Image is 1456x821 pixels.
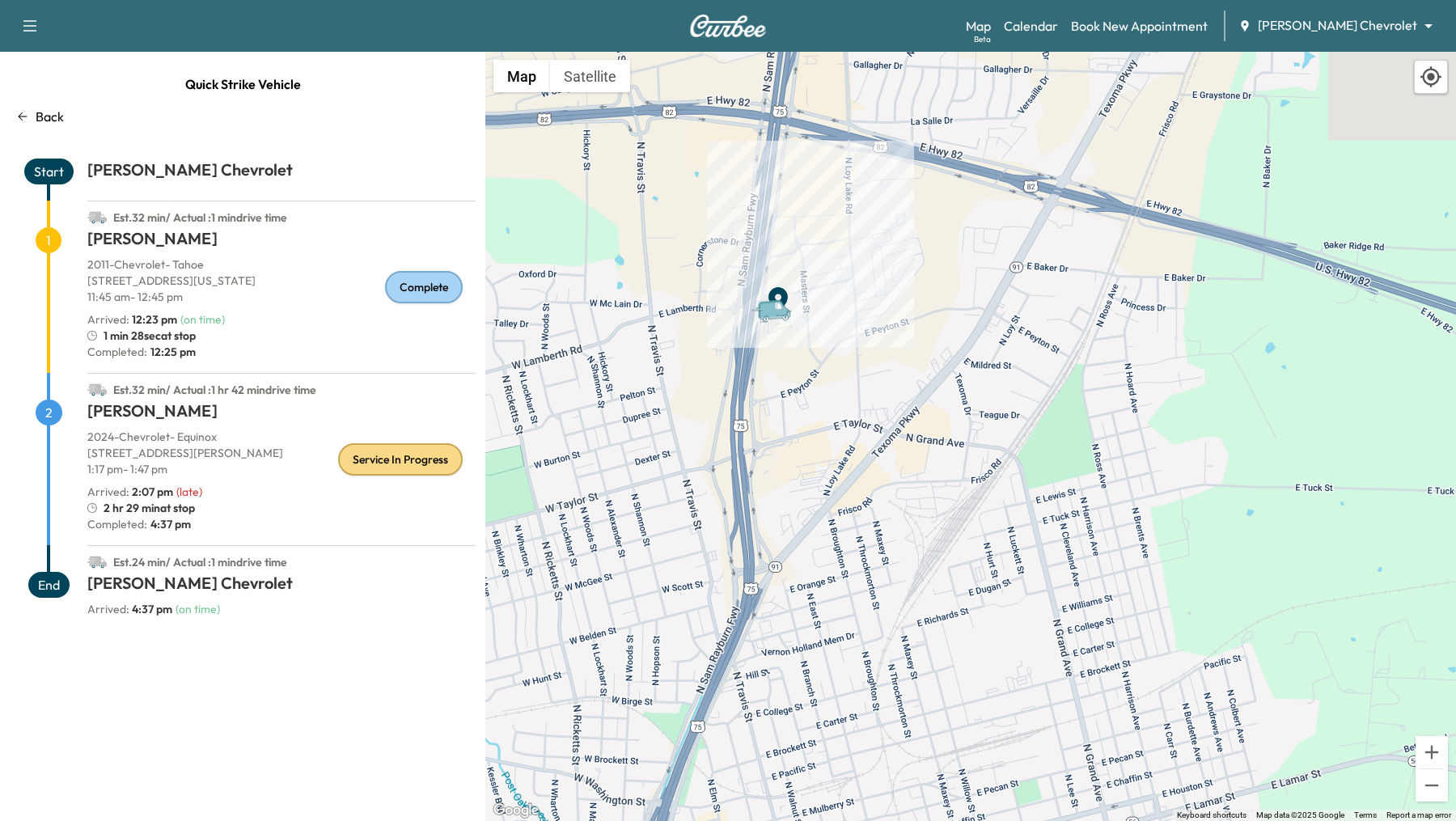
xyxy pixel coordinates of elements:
[385,271,463,303] div: Complete
[87,256,476,273] p: 2011 - Chevrolet - Tahoe
[87,311,177,328] p: Arrived :
[132,602,172,616] span: 4:37 pm
[87,344,476,360] p: Completed:
[974,33,991,45] div: Beta
[689,15,767,37] img: Curbee Logo
[87,572,476,601] h1: [PERSON_NAME] Chevrolet
[180,312,225,327] span: ( on time )
[87,159,476,188] h1: [PERSON_NAME] Chevrolet
[28,572,70,598] span: End
[104,328,196,344] span: 1 min 28sec at stop
[489,800,543,821] a: Open this area in Google Maps (opens a new window)
[1386,810,1451,819] a: Report a map error
[87,289,476,305] p: 11:45 am - 12:45 pm
[87,601,172,617] p: Arrived :
[113,555,287,569] span: Est. 24 min / Actual : 1 min drive time
[1414,60,1448,94] div: Recenter map
[87,227,476,256] h1: [PERSON_NAME]
[87,429,476,445] p: 2024 - Chevrolet - Equinox
[1071,16,1208,36] a: Book New Appointment
[87,516,476,532] p: Completed:
[338,443,463,476] div: Service In Progress
[87,273,476,289] p: [STREET_ADDRESS][US_STATE]
[489,800,543,821] img: Google
[36,400,62,425] span: 2
[1416,769,1448,802] button: Zoom out
[87,445,476,461] p: [STREET_ADDRESS][PERSON_NAME]
[87,484,173,500] p: Arrived :
[550,60,630,92] button: Show satellite imagery
[36,107,64,126] p: Back
[1416,736,1448,768] button: Zoom in
[87,400,476,429] h1: [PERSON_NAME]
[1004,16,1058,36] a: Calendar
[113,383,316,397] span: Est. 32 min / Actual : 1 hr 42 min drive time
[750,282,806,311] gmp-advanced-marker: Van
[36,227,61,253] span: 1
[24,159,74,184] span: Start
[104,500,195,516] span: 2 hr 29 min at stop
[762,277,794,309] gmp-advanced-marker: End Point
[1354,810,1377,819] a: Terms (opens in new tab)
[1177,810,1246,821] button: Keyboard shortcuts
[147,516,191,532] span: 4:37 pm
[132,312,177,327] span: 12:23 pm
[1256,810,1344,819] span: Map data ©2025 Google
[87,461,476,477] p: 1:17 pm - 1:47 pm
[147,344,196,360] span: 12:25 pm
[176,485,202,499] span: ( late )
[493,60,550,92] button: Show street map
[113,210,287,225] span: Est. 32 min / Actual : 1 min drive time
[176,602,220,616] span: ( on time )
[1258,16,1417,35] span: [PERSON_NAME] Chevrolet
[185,68,301,100] span: Quick Strike Vehicle
[966,16,991,36] a: MapBeta
[132,485,173,499] span: 2:07 pm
